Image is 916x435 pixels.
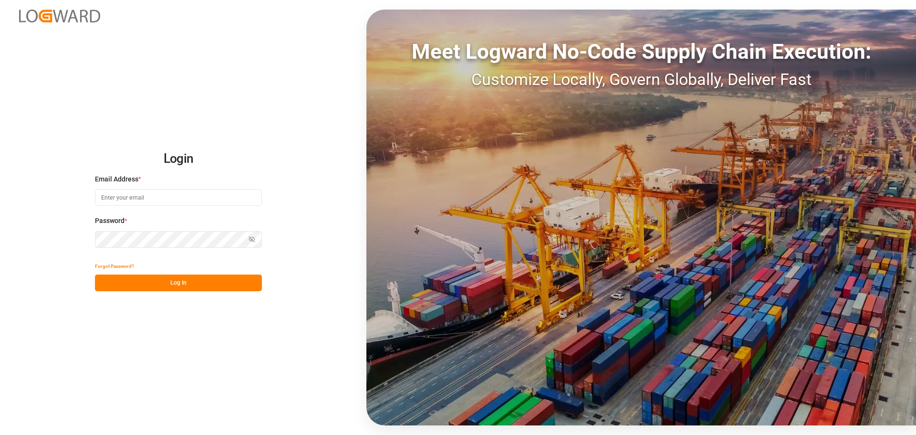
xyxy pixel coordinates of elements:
[95,258,134,275] button: Forgot Password?
[95,189,262,206] input: Enter your email
[95,144,262,174] h2: Login
[95,275,262,291] button: Log In
[366,67,916,92] div: Customize Locally, Govern Globally, Deliver Fast
[366,36,916,67] div: Meet Logward No-Code Supply Chain Execution:
[95,174,138,184] span: Email Address
[19,10,100,22] img: Logward_new_orange.png
[95,216,125,226] span: Password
